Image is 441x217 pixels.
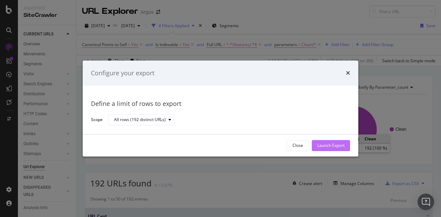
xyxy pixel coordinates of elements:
[91,100,350,109] div: Define a limit of rows to export
[108,115,174,126] button: All rows (192 distinct URLs)
[346,69,350,78] div: times
[287,140,309,151] button: Close
[91,69,154,78] div: Configure your export
[83,61,358,156] div: modal
[293,143,303,149] div: Close
[312,140,350,151] button: Launch Export
[317,143,345,149] div: Launch Export
[91,117,103,124] label: Scope
[114,118,166,122] div: All rows (192 distinct URLs)
[418,194,434,210] div: Open Intercom Messenger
